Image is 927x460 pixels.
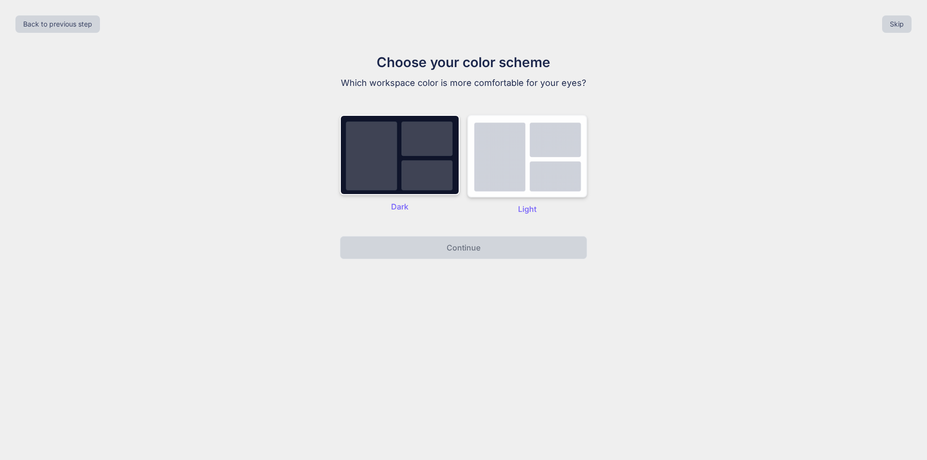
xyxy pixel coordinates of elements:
[301,52,626,72] h1: Choose your color scheme
[340,236,587,259] button: Continue
[467,115,587,197] img: dark
[882,15,912,33] button: Skip
[467,203,587,215] p: Light
[447,242,480,253] p: Continue
[301,76,626,90] p: Which workspace color is more comfortable for your eyes?
[15,15,100,33] button: Back to previous step
[340,201,460,212] p: Dark
[340,115,460,195] img: dark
